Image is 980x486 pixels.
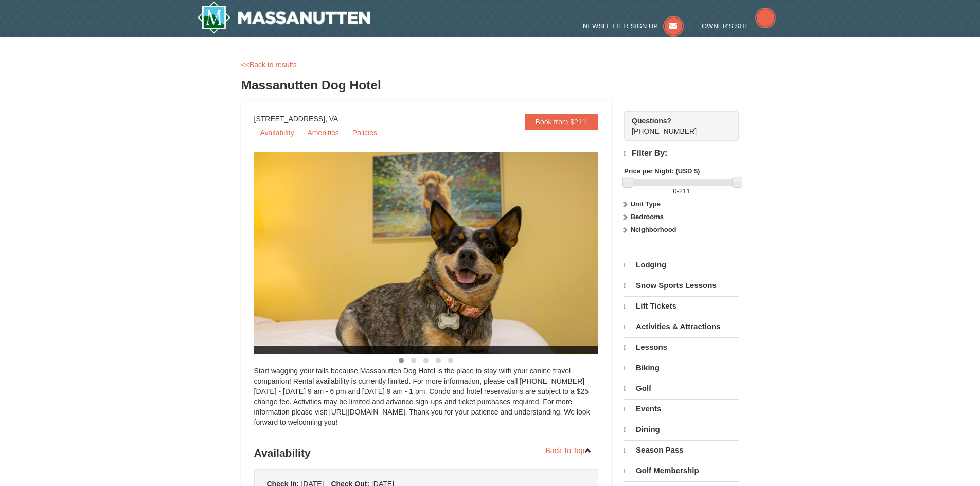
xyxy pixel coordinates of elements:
[301,125,345,140] a: Amenities
[673,187,676,195] span: 0
[632,117,671,125] strong: Questions?
[624,399,739,419] a: Events
[631,213,664,221] strong: Bedrooms
[624,358,739,377] a: Biking
[241,61,297,69] a: <<Back to results
[624,420,739,439] a: Dining
[679,187,690,195] span: 211
[254,366,599,438] div: Start wagging your tails because Massanutten Dog Hotel is the place to stay with your canine trav...
[624,317,739,336] a: Activities & Attractions
[631,226,676,233] strong: Neighborhood
[624,337,739,357] a: Lessons
[254,152,625,354] img: 27428181-5-81c892a3.jpg
[241,75,739,96] h3: Massanutten Dog Hotel
[624,440,739,460] a: Season Pass
[624,296,739,316] a: Lift Tickets
[702,22,750,30] span: Owner's Site
[583,22,658,30] span: Newsletter Sign Up
[346,125,383,140] a: Policies
[254,443,599,463] h3: Availability
[624,186,739,196] label: -
[539,443,599,458] a: Back To Top
[254,125,300,140] a: Availability
[624,167,700,175] strong: Price per Night: (USD $)
[197,1,371,34] img: Massanutten Resort Logo
[624,149,739,158] h4: Filter By:
[624,276,739,295] a: Snow Sports Lessons
[631,200,661,208] strong: Unit Type
[197,1,371,34] a: Massanutten Resort
[525,114,599,130] a: Book from $211!
[583,22,684,30] a: Newsletter Sign Up
[624,379,739,398] a: Golf
[624,461,739,480] a: Golf Membership
[702,22,776,30] a: Owner's Site
[632,116,720,135] span: [PHONE_NUMBER]
[624,256,739,275] a: Lodging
